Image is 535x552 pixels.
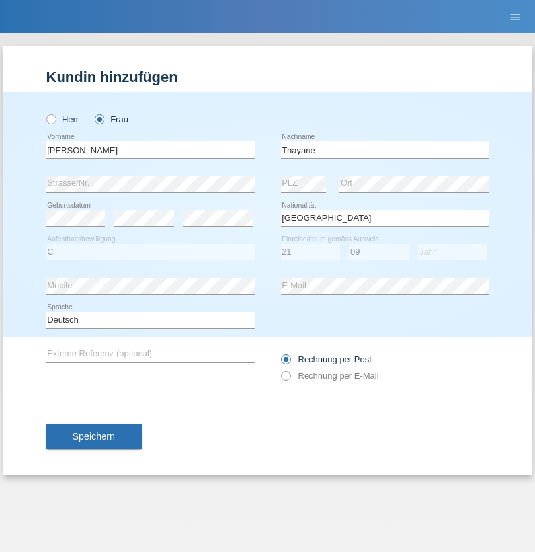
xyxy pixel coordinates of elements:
[281,354,372,364] label: Rechnung per Post
[95,114,128,124] label: Frau
[46,69,489,85] h1: Kundin hinzufügen
[95,114,103,123] input: Frau
[46,114,55,123] input: Herr
[46,424,142,450] button: Speichern
[502,13,528,20] a: menu
[281,354,290,371] input: Rechnung per Post
[281,371,290,387] input: Rechnung per E-Mail
[73,431,115,442] span: Speichern
[509,11,522,24] i: menu
[281,371,379,381] label: Rechnung per E-Mail
[46,114,79,124] label: Herr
